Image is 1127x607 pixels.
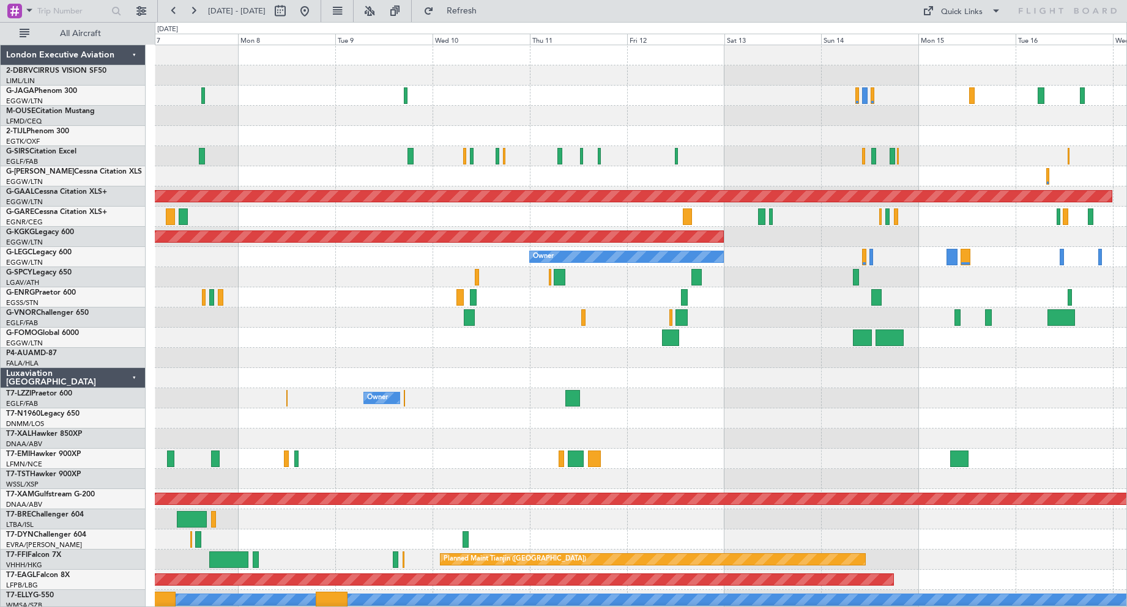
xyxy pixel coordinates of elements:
span: G-GARE [6,208,34,216]
a: T7-LZZIPraetor 600 [6,390,72,397]
span: 2-DBRV [6,67,33,75]
span: G-VNOR [6,309,36,317]
button: Refresh [418,1,491,21]
a: LFMN/NCE [6,460,42,469]
a: G-VNORChallenger 650 [6,309,89,317]
a: EGGW/LTN [6,97,43,106]
span: [DATE] - [DATE] [208,6,266,17]
span: T7-ELLY [6,592,33,599]
div: Fri 12 [627,34,724,45]
span: T7-TST [6,471,30,478]
a: T7-N1960Legacy 650 [6,410,80,418]
a: G-ENRGPraetor 600 [6,289,76,296]
div: Quick Links [941,6,983,18]
span: G-LEGC [6,249,32,256]
div: Sat 13 [724,34,822,45]
a: LGAV/ATH [6,278,39,287]
span: T7-BRE [6,511,31,518]
a: T7-FFIFalcon 7X [6,551,61,559]
div: [DATE] [157,24,178,35]
a: 2-TIJLPhenom 300 [6,128,69,135]
span: G-FOMO [6,329,37,337]
span: All Aircraft [32,29,129,38]
span: T7-XAL [6,430,31,438]
span: T7-FFI [6,551,28,559]
a: EGSS/STN [6,298,39,307]
span: G-SPCY [6,269,32,276]
a: T7-XAMGulfstream G-200 [6,491,95,498]
div: Owner [533,248,554,266]
a: EGGW/LTN [6,177,43,186]
a: G-SIRSCitation Excel [6,148,76,155]
a: T7-EAGLFalcon 8X [6,572,70,579]
button: All Aircraft [13,24,133,43]
a: VHHH/HKG [6,561,42,570]
span: G-JAGA [6,87,34,95]
div: Wed 10 [433,34,530,45]
span: Refresh [436,7,488,15]
span: G-ENRG [6,289,35,296]
a: G-SPCYLegacy 650 [6,269,72,276]
a: M-OUSECitation Mustang [6,108,95,115]
span: 2-TIJL [6,128,26,135]
a: LFPB/LBG [6,581,38,590]
a: G-[PERSON_NAME]Cessna Citation XLS [6,168,142,175]
a: T7-EMIHawker 900XP [6,451,81,458]
a: LTBA/ISL [6,520,34,529]
a: P4-AUAMD-87 [6,350,57,357]
a: T7-TSTHawker 900XP [6,471,81,478]
a: T7-XALHawker 850XP [6,430,82,438]
span: T7-DYN [6,531,34,539]
a: EGTK/OXF [6,137,40,146]
span: P4-AUA [6,350,34,357]
span: T7-N1960 [6,410,40,418]
a: LFMD/CEQ [6,117,42,126]
div: Tue 9 [335,34,433,45]
div: Tue 16 [1016,34,1113,45]
a: T7-DYNChallenger 604 [6,531,86,539]
span: G-GAAL [6,188,34,196]
a: DNAA/ABV [6,440,42,449]
a: G-KGKGLegacy 600 [6,229,74,236]
a: EGGW/LTN [6,238,43,247]
a: LIML/LIN [6,76,35,86]
span: G-KGKG [6,229,35,236]
a: EVRA/[PERSON_NAME] [6,540,82,550]
a: DNAA/ABV [6,500,42,509]
a: T7-ELLYG-550 [6,592,54,599]
a: T7-BREChallenger 604 [6,511,84,518]
a: EGNR/CEG [6,218,43,227]
span: G-[PERSON_NAME] [6,168,74,175]
div: Sun 14 [821,34,918,45]
span: T7-EAGL [6,572,36,579]
input: Trip Number [37,2,108,20]
a: G-FOMOGlobal 6000 [6,329,79,337]
span: T7-LZZI [6,390,31,397]
span: T7-EMI [6,451,30,458]
span: M-OUSE [6,108,35,115]
a: EGGW/LTN [6,339,43,348]
a: EGGW/LTN [6,197,43,207]
div: Planned Maint Tianjin ([GEOGRAPHIC_DATA]) [444,550,586,568]
a: FALA/HLA [6,359,39,368]
a: G-JAGAPhenom 300 [6,87,77,95]
div: Mon 8 [238,34,335,45]
a: DNMM/LOS [6,419,44,429]
div: Thu 11 [530,34,627,45]
a: EGGW/LTN [6,258,43,267]
div: Mon 15 [918,34,1016,45]
a: G-LEGCLegacy 600 [6,249,72,256]
a: EGLF/FAB [6,157,38,166]
div: Sun 7 [141,34,239,45]
a: EGLF/FAB [6,318,38,328]
a: G-GARECessna Citation XLS+ [6,208,107,216]
span: G-SIRS [6,148,29,155]
span: T7-XAM [6,491,34,498]
a: G-GAALCessna Citation XLS+ [6,188,107,196]
a: EGLF/FAB [6,399,38,408]
button: Quick Links [917,1,1007,21]
a: WSSL/XSP [6,480,39,489]
a: 2-DBRVCIRRUS VISION SF50 [6,67,106,75]
div: Owner [367,389,388,407]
